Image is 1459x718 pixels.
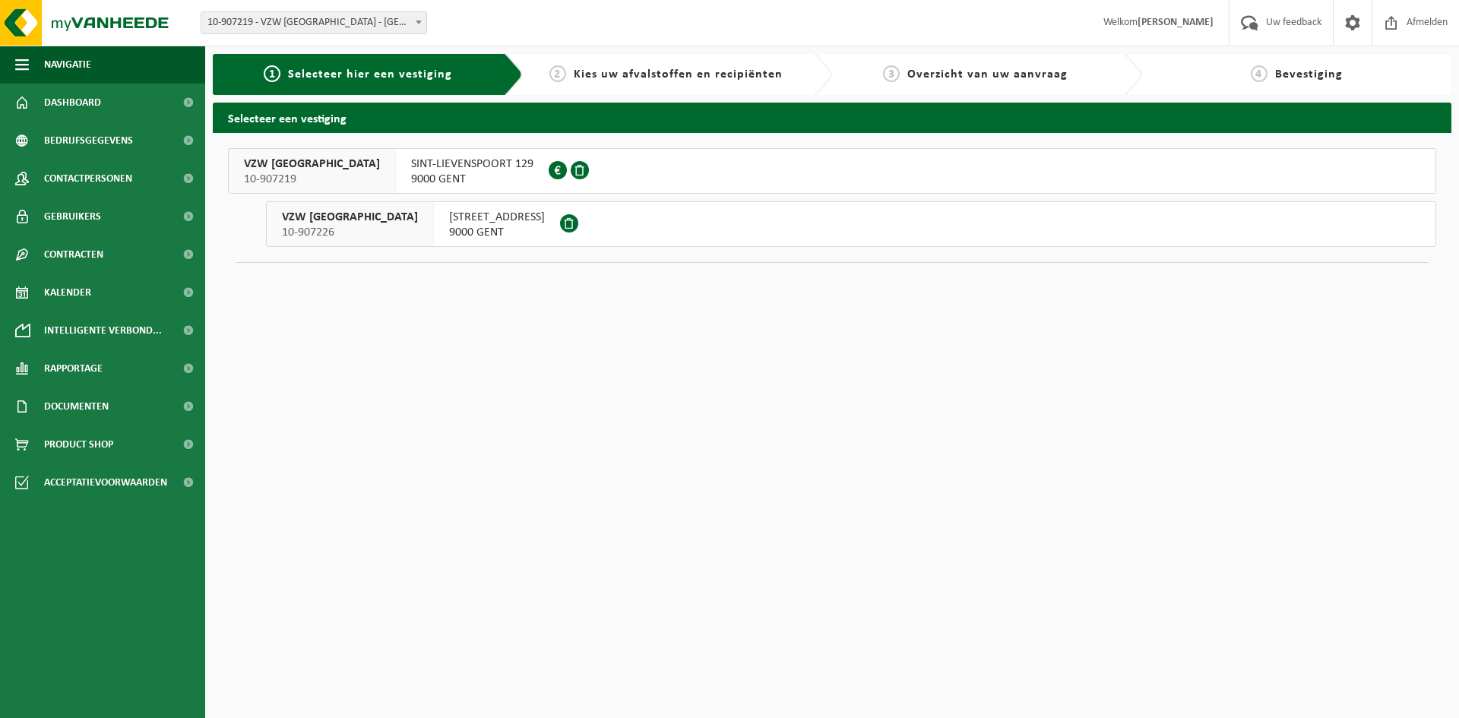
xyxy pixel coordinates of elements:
span: Bevestiging [1275,68,1343,81]
span: Bedrijfsgegevens [44,122,133,160]
span: Documenten [44,387,109,425]
button: VZW [GEOGRAPHIC_DATA] 10-907226 [STREET_ADDRESS]9000 GENT [266,201,1436,247]
strong: [PERSON_NAME] [1138,17,1214,28]
span: SINT-LIEVENSPOORT 129 [411,157,533,172]
span: 2 [549,65,566,82]
span: 3 [883,65,900,82]
span: 1 [264,65,280,82]
span: [STREET_ADDRESS] [449,210,545,225]
span: Overzicht van uw aanvraag [907,68,1068,81]
span: 10-907219 - VZW SINT-LIEVENSPOORT - GENT [201,11,427,34]
span: 10-907226 [282,225,418,240]
span: Kalender [44,274,91,312]
button: VZW [GEOGRAPHIC_DATA] 10-907219 SINT-LIEVENSPOORT 1299000 GENT [228,148,1436,194]
span: 9000 GENT [411,172,533,187]
span: 10-907219 - VZW SINT-LIEVENSPOORT - GENT [201,12,426,33]
span: 9000 GENT [449,225,545,240]
span: Gebruikers [44,198,101,236]
span: Selecteer hier een vestiging [288,68,452,81]
span: Navigatie [44,46,91,84]
span: Acceptatievoorwaarden [44,463,167,501]
span: VZW [GEOGRAPHIC_DATA] [244,157,380,172]
h2: Selecteer een vestiging [213,103,1451,132]
span: 10-907219 [244,172,380,187]
span: 4 [1251,65,1268,82]
span: Dashboard [44,84,101,122]
span: Intelligente verbond... [44,312,162,350]
span: Rapportage [44,350,103,387]
span: VZW [GEOGRAPHIC_DATA] [282,210,418,225]
span: Kies uw afvalstoffen en recipiënten [574,68,783,81]
span: Product Shop [44,425,113,463]
span: Contactpersonen [44,160,132,198]
span: Contracten [44,236,103,274]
